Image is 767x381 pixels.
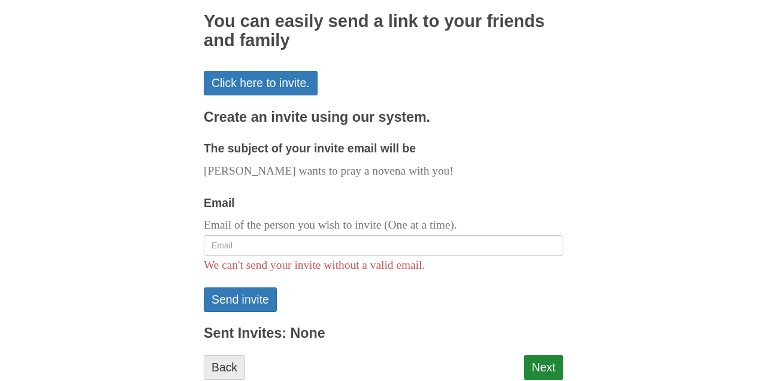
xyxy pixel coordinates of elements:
p: [PERSON_NAME] wants to pray a novena with you! [204,161,563,181]
button: Send invite [204,287,277,312]
input: Email [204,235,563,256]
h3: Create an invite using our system. [204,110,563,125]
label: Email [204,193,235,213]
label: The subject of your invite email will be [204,139,416,158]
a: Back [204,355,245,380]
p: Email of the person you wish to invite (One at a time). [204,215,563,235]
span: We can't send your invite without a valid email. [204,259,425,271]
a: Click here to invite. [204,71,318,95]
a: Next [524,355,563,380]
h2: You can easily send a link to your friends and family [204,12,563,50]
h3: Sent Invites: None [204,326,563,341]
